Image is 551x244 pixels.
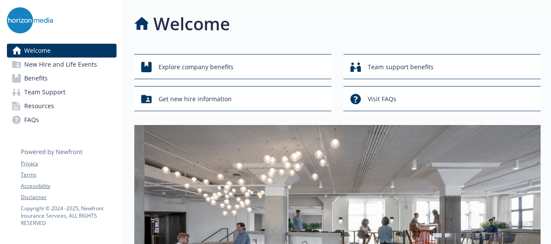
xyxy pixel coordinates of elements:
a: Benefits [7,71,117,85]
span: Resources [24,99,54,113]
a: Team Support [7,85,117,99]
button: Explore company benefits [134,54,331,79]
a: Terms [21,171,116,179]
a: Resources [7,99,117,113]
h1: Welcome [153,11,230,37]
span: Team support benefits [368,59,434,75]
span: Visit FAQs [368,91,396,107]
span: Get new hire information [159,91,232,107]
span: Team Support [24,85,65,99]
button: Visit FAQs [344,86,541,111]
a: Disclaimer [21,193,116,201]
span: Benefits [24,71,48,85]
span: FAQs [24,113,39,127]
button: Get new hire information [134,86,331,111]
a: Accessibility [21,182,116,190]
span: Welcome [24,44,51,58]
span: Explore company benefits [159,59,233,75]
span: New Hire and Life Events [24,58,97,71]
a: Privacy [21,160,116,167]
p: Copyright © 2024 - 2025 , Newfront Insurance Services, ALL RIGHTS RESERVED [21,205,116,227]
a: Welcome [7,44,117,58]
a: FAQs [7,113,117,127]
button: Team support benefits [344,54,541,79]
a: New Hire and Life Events [7,58,117,71]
